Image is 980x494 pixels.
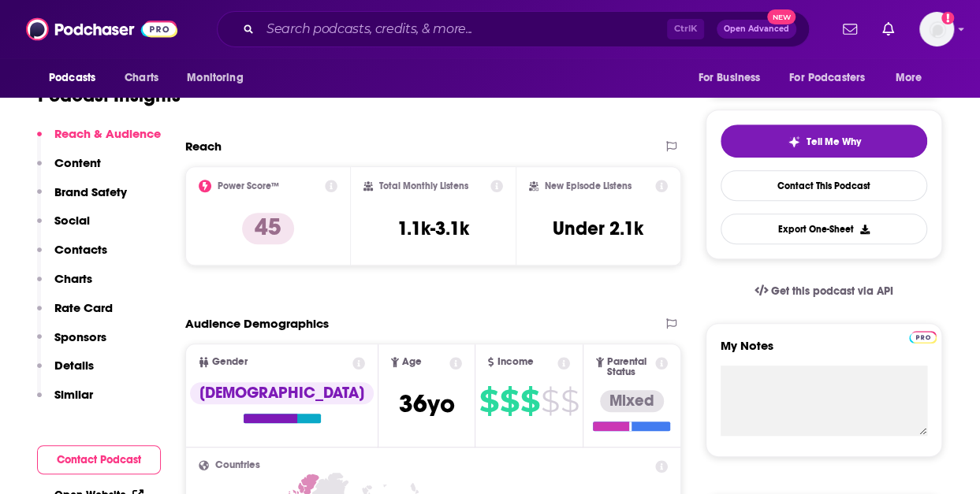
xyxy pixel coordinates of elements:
p: Contacts [54,242,107,257]
h2: Total Monthly Listens [379,180,468,191]
a: Pro website [909,329,937,344]
button: open menu [885,63,942,93]
h2: New Episode Listens [545,180,632,191]
button: Show profile menu [919,12,954,46]
button: Reach & Audience [37,126,161,155]
button: open menu [176,63,263,93]
p: Content [54,155,101,170]
button: Export One-Sheet [721,214,927,244]
p: Brand Safety [54,184,127,199]
svg: Add a profile image [941,12,954,24]
span: Get this podcast via API [771,284,893,298]
button: Similar [37,387,93,416]
span: 36 yo [399,388,455,419]
div: [DEMOGRAPHIC_DATA] [190,382,374,404]
button: Details [37,358,94,387]
span: $ [479,388,498,414]
button: Charts [37,271,92,300]
img: Podchaser Pro [909,331,937,344]
span: For Podcasters [789,67,865,89]
span: $ [520,388,539,414]
span: Open Advanced [724,25,789,33]
a: Contact This Podcast [721,170,927,201]
span: Countries [215,460,260,470]
button: Social [37,213,90,242]
a: Show notifications dropdown [876,16,900,43]
p: Details [54,358,94,373]
span: $ [561,388,579,414]
span: Logged in as Morgan16 [919,12,954,46]
span: More [896,67,922,89]
span: Tell Me Why [807,136,861,148]
a: Charts [114,63,168,93]
button: Sponsors [37,329,106,358]
img: Podchaser - Follow, Share and Rate Podcasts [26,14,177,44]
button: open menu [779,63,888,93]
img: tell me why sparkle [788,136,800,148]
label: My Notes [721,338,927,366]
img: User Profile [919,12,954,46]
h2: Reach [185,139,222,154]
span: New [767,9,796,24]
button: Open AdvancedNew [717,20,796,39]
div: Search podcasts, credits, & more... [217,11,810,47]
span: Parental Status [607,357,652,377]
h3: Under 2.1k [553,217,643,240]
h3: 1.1k-3.1k [397,217,469,240]
a: Show notifications dropdown [837,16,863,43]
h2: Audience Demographics [185,316,329,331]
p: Rate Card [54,300,113,315]
p: Charts [54,271,92,286]
p: Sponsors [54,329,106,344]
p: Social [54,213,90,228]
span: Income [497,357,533,367]
span: For Business [698,67,760,89]
button: Contact Podcast [37,445,161,474]
span: $ [500,388,519,414]
button: Content [37,155,101,184]
span: Gender [212,357,248,367]
button: tell me why sparkleTell Me Why [721,124,927,158]
input: Search podcasts, credits, & more... [260,17,667,42]
span: Ctrl K [667,19,704,39]
p: 45 [242,213,294,244]
span: Monitoring [187,67,243,89]
button: Rate Card [37,300,113,329]
button: Brand Safety [37,184,127,214]
button: Contacts [37,242,107,271]
p: Reach & Audience [54,126,161,141]
span: $ [541,388,559,414]
span: Age [402,357,422,367]
button: open menu [38,63,116,93]
a: Get this podcast via API [742,272,906,310]
div: Mixed [600,390,664,412]
span: Podcasts [49,67,95,89]
button: open menu [687,63,780,93]
span: Charts [125,67,158,89]
p: Similar [54,387,93,402]
h2: Power Score™ [218,180,279,191]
